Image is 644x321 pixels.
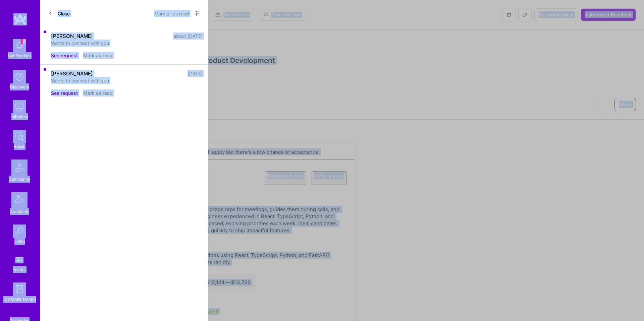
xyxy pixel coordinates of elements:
button: See request [51,52,78,59]
div: [DATE] [187,70,203,77]
div: Invite [14,238,25,245]
img: guide book [13,282,26,296]
img: logo [13,13,27,25]
button: Mark all as read [154,8,189,19]
div: Discovery [10,83,29,90]
span: 2 [21,39,26,44]
div: Tokens [13,266,26,273]
img: discovery [13,70,26,83]
div: [DOMAIN_NAME] [3,296,36,303]
button: Mark as read [83,52,113,59]
div: Admin [14,143,25,150]
div: Wants to connect with you [51,40,203,47]
button: Mark as read [83,89,113,97]
img: tokens [15,257,23,263]
div: Notifications [8,52,32,59]
img: Invite [13,224,26,238]
div: Community [9,176,30,183]
button: Close [48,8,70,19]
img: Architects [11,192,28,208]
div: Architects [10,208,29,215]
div: Wants to connect with you [51,77,203,84]
img: Community [11,159,28,176]
div: about [DATE] [173,33,203,40]
img: bell [13,39,26,52]
div: Missions [11,113,28,120]
button: See request [51,89,78,97]
img: admin teamwork [13,130,26,143]
img: teamwork [13,100,26,113]
div: [PERSON_NAME] [51,70,93,77]
i: icon SelectionTeam [17,312,22,317]
div: [PERSON_NAME] [51,33,93,40]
